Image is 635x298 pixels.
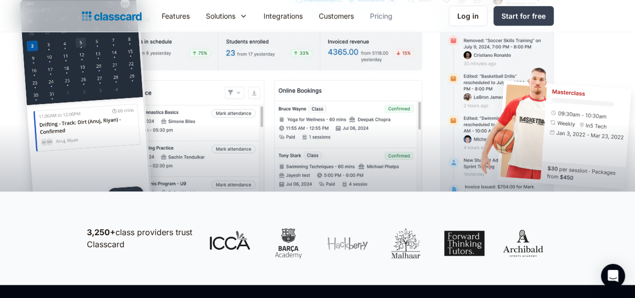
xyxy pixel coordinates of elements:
a: Features [154,5,198,27]
div: Open Intercom Messenger [601,264,625,288]
a: Start for free [493,6,554,26]
p: class providers trust Classcard [87,226,195,250]
div: Solutions [198,5,256,27]
a: Integrations [256,5,311,27]
div: Start for free [501,11,546,21]
div: Log in [457,11,479,21]
a: Log in [449,6,487,26]
div: Solutions [206,11,235,21]
a: Pricing [362,5,401,27]
a: Customers [311,5,362,27]
a: Logo [82,9,142,23]
strong: 3,250+ [87,227,115,237]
